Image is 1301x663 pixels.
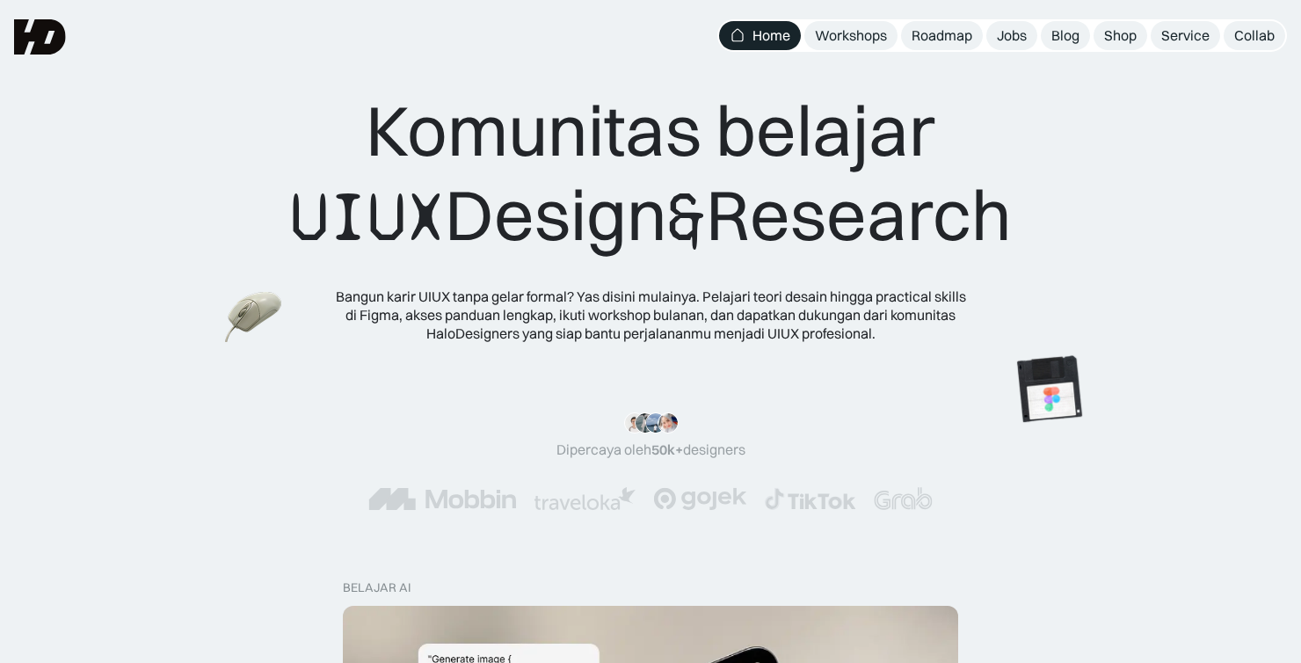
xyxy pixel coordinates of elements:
span: & [667,175,706,259]
div: Jobs [997,26,1027,45]
span: 50k+ [651,441,683,458]
div: Dipercaya oleh designers [556,441,745,459]
div: Home [752,26,790,45]
span: UIUX [290,175,445,259]
a: Service [1151,21,1220,50]
a: Shop [1094,21,1147,50]
div: Bangun karir UIUX tanpa gelar formal? Yas disini mulainya. Pelajari teori desain hingga practical... [334,288,967,342]
a: Blog [1041,21,1090,50]
div: Collab [1234,26,1275,45]
a: Workshops [804,21,898,50]
div: belajar ai [343,580,411,595]
div: Workshops [815,26,887,45]
a: Jobs [986,21,1037,50]
div: Komunitas belajar Design Research [290,88,1012,259]
a: Collab [1224,21,1285,50]
div: Shop [1104,26,1137,45]
a: Home [719,21,801,50]
div: Roadmap [912,26,972,45]
div: Blog [1051,26,1079,45]
div: Service [1161,26,1210,45]
a: Roadmap [901,21,983,50]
